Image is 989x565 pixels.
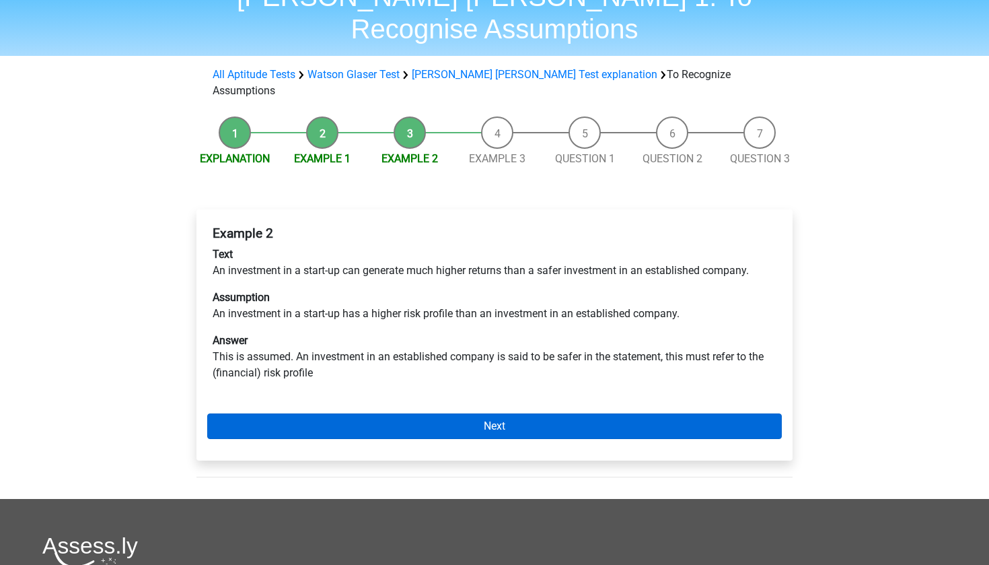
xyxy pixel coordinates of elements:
b: Answer [213,334,248,347]
a: Watson Glaser Test [307,68,400,81]
p: This is assumed. An investment in an established company is said to be safer in the statement, th... [213,333,776,381]
p: An investment in a start-up can generate much higher returns than a safer investment in an establ... [213,246,776,279]
a: Explanation [200,152,270,165]
a: Example 1 [294,152,351,165]
a: [PERSON_NAME] [PERSON_NAME] Test explanation [412,68,657,81]
b: Text [213,248,233,261]
a: Question 3 [730,152,790,165]
a: Next [207,413,782,439]
a: Question 2 [643,152,702,165]
a: Question 1 [555,152,615,165]
p: An investment in a start-up has a higher risk profile than an investment in an established company. [213,290,776,322]
a: All Aptitude Tests [213,68,295,81]
a: Example 2 [381,152,438,165]
div: To Recognize Assumptions [207,67,782,99]
b: Assumption [213,291,270,304]
a: Example 3 [469,152,525,165]
b: Example 2 [213,226,273,241]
